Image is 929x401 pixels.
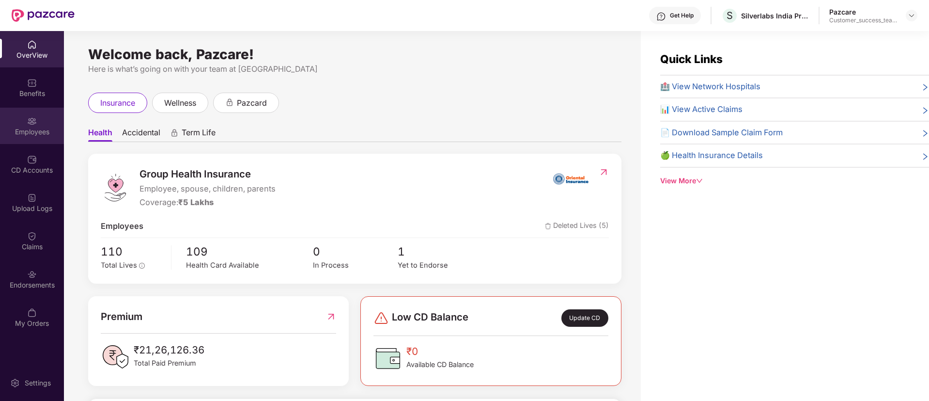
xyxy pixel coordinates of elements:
[313,260,398,271] div: In Process
[170,128,179,137] div: animation
[225,98,234,107] div: animation
[829,7,897,16] div: Pazcare
[186,243,313,260] span: 109
[553,166,589,191] img: insurerIcon
[392,309,468,327] span: Low CD Balance
[727,10,733,21] span: S
[326,309,336,324] img: RedirectIcon
[186,260,313,271] div: Health Card Available
[134,342,204,358] span: ₹21,26,126.36
[27,78,37,88] img: svg+xml;base64,PHN2ZyBpZD0iQmVuZWZpdHMiIHhtbG5zPSJodHRwOi8vd3d3LnczLm9yZy8yMDAwL3N2ZyIgd2lkdGg9Ij...
[10,378,20,388] img: svg+xml;base64,PHN2ZyBpZD0iU2V0dGluZy0yMHgyMCIgeG1sbnM9Imh0dHA6Ly93d3cudzMub3JnLzIwMDAvc3ZnIiB3aW...
[829,16,897,24] div: Customer_success_team_lead
[178,197,214,207] span: ₹5 Lakhs
[27,308,37,318] img: svg+xml;base64,PHN2ZyBpZD0iTXlfT3JkZXJzIiBkYXRhLW5hbWU9Ik15IE9yZGVycyIgeG1sbnM9Imh0dHA6Ly93d3cudz...
[921,151,929,162] span: right
[373,310,389,326] img: svg+xml;base64,PHN2ZyBpZD0iRGFuZ2VyLTMyeDMyIiB4bWxucz0iaHR0cDovL3d3dy53My5vcmcvMjAwMC9zdmciIHdpZH...
[27,40,37,49] img: svg+xml;base64,PHN2ZyBpZD0iSG9tZSIgeG1sbnM9Imh0dHA6Ly93d3cudzMub3JnLzIwMDAvc3ZnIiB3aWR0aD0iMjAiIG...
[373,344,403,373] img: CDBalanceIcon
[561,309,608,327] div: Update CD
[122,128,160,142] span: Accidental
[139,196,276,209] div: Coverage:
[406,344,474,359] span: ₹0
[696,177,703,184] span: down
[660,80,760,93] span: 🏥 View Network Hospitals
[101,243,164,260] span: 110
[101,261,137,270] span: Total Lives
[12,9,75,22] img: New Pazcare Logo
[27,270,37,279] img: svg+xml;base64,PHN2ZyBpZD0iRW5kb3JzZW1lbnRzIiB4bWxucz0iaHR0cDovL3d3dy53My5vcmcvMjAwMC9zdmciIHdpZH...
[88,50,621,58] div: Welcome back, Pazcare!
[101,342,130,371] img: PaidPremiumIcon
[139,263,145,269] span: info-circle
[237,97,267,109] span: pazcard
[545,223,551,229] img: deleteIcon
[88,63,621,75] div: Here is what’s going on with your team at [GEOGRAPHIC_DATA]
[660,52,723,65] span: Quick Links
[182,128,216,142] span: Term Life
[101,309,142,324] span: Premium
[88,128,112,142] span: Health
[656,12,666,21] img: svg+xml;base64,PHN2ZyBpZD0iSGVscC0zMngzMiIgeG1sbnM9Imh0dHA6Ly93d3cudzMub3JnLzIwMDAvc3ZnIiB3aWR0aD...
[398,243,482,260] span: 1
[22,378,54,388] div: Settings
[921,128,929,139] span: right
[27,155,37,164] img: svg+xml;base64,PHN2ZyBpZD0iQ0RfQWNjb3VudHMiIGRhdGEtbmFtZT0iQ0QgQWNjb3VudHMiIHhtbG5zPSJodHRwOi8vd3...
[660,103,743,116] span: 📊 View Active Claims
[670,12,694,19] div: Get Help
[660,149,763,162] span: 🍏 Health Insurance Details
[27,116,37,126] img: svg+xml;base64,PHN2ZyBpZD0iRW1wbG95ZWVzIiB4bWxucz0iaHR0cDovL3d3dy53My5vcmcvMjAwMC9zdmciIHdpZHRoPS...
[313,243,398,260] span: 0
[406,359,474,370] span: Available CD Balance
[101,220,143,233] span: Employees
[100,97,135,109] span: insurance
[660,176,929,186] div: View More
[599,167,609,177] img: RedirectIcon
[908,12,915,19] img: svg+xml;base64,PHN2ZyBpZD0iRHJvcGRvd24tMzJ4MzIiIHhtbG5zPSJodHRwOi8vd3d3LnczLm9yZy8yMDAwL3N2ZyIgd2...
[660,127,783,139] span: 📄 Download Sample Claim Form
[134,358,204,369] span: Total Paid Premium
[921,82,929,93] span: right
[139,183,276,195] span: Employee, spouse, children, parents
[101,173,130,202] img: logo
[921,105,929,116] span: right
[164,97,196,109] span: wellness
[27,193,37,203] img: svg+xml;base64,PHN2ZyBpZD0iVXBsb2FkX0xvZ3MiIGRhdGEtbmFtZT0iVXBsb2FkIExvZ3MiIHhtbG5zPSJodHRwOi8vd3...
[545,220,609,233] span: Deleted Lives (5)
[139,166,276,182] span: Group Health Insurance
[398,260,482,271] div: Yet to Endorse
[741,11,809,20] div: Silverlabs India Private Limited
[27,231,37,241] img: svg+xml;base64,PHN2ZyBpZD0iQ2xhaW0iIHhtbG5zPSJodHRwOi8vd3d3LnczLm9yZy8yMDAwL3N2ZyIgd2lkdGg9IjIwIi...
